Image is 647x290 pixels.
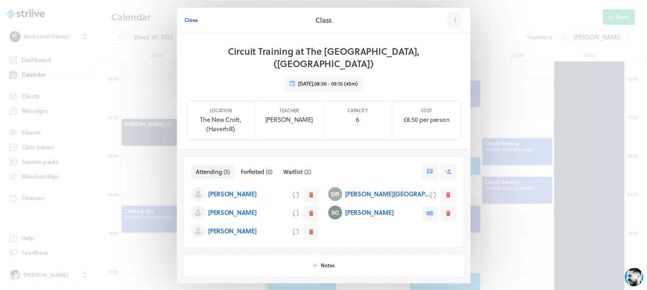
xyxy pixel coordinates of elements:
[23,5,145,20] div: US[PERSON_NAME]Typically replies in a few minutes
[241,167,264,176] span: Forfeited
[43,5,110,13] div: [PERSON_NAME]
[208,226,256,236] p: [PERSON_NAME]
[209,107,232,113] p: Location
[328,206,342,219] img: Sally Cutts
[279,107,299,113] p: Teacher
[403,115,449,124] p: £8.50 per person
[356,115,359,124] p: 6
[43,14,110,19] div: Typically replies in a few minutes
[266,167,273,176] span: ( 0 )
[236,165,277,179] button: Forfeited(0)
[421,107,432,113] p: Cost
[185,12,198,28] button: Close
[285,76,363,91] button: [DATE],08:30 - 09:15 (45m)
[185,17,198,24] span: Close
[183,254,464,277] button: Notes
[23,5,37,19] img: US
[328,187,342,201] img: Danielle Rowley-Kingston
[304,167,311,176] span: ( 2 )
[321,262,335,269] span: Notes
[224,167,230,176] span: ( 5 )
[123,239,129,243] tspan: GIF
[208,208,256,217] p: [PERSON_NAME]
[117,231,134,252] button: />GIF
[625,268,643,286] iframe: gist-messenger-bubble-iframe
[191,165,235,179] button: Attending(5)
[189,45,458,70] h1: Circuit Training at The [GEOGRAPHIC_DATA], ([GEOGRAPHIC_DATA])
[208,189,256,199] p: [PERSON_NAME]
[120,238,131,244] g: />
[345,189,430,199] p: [PERSON_NAME][GEOGRAPHIC_DATA]
[283,167,303,176] span: Waitlist
[191,165,316,179] nav: Tabs
[193,115,249,133] p: The New Croft, (Haverhill)
[196,167,222,176] span: Attending
[279,165,316,179] button: Waitlist(2)
[315,15,332,25] h2: Class
[347,107,368,113] p: Capacity
[345,208,393,217] p: [PERSON_NAME]
[265,115,313,124] p: [PERSON_NAME]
